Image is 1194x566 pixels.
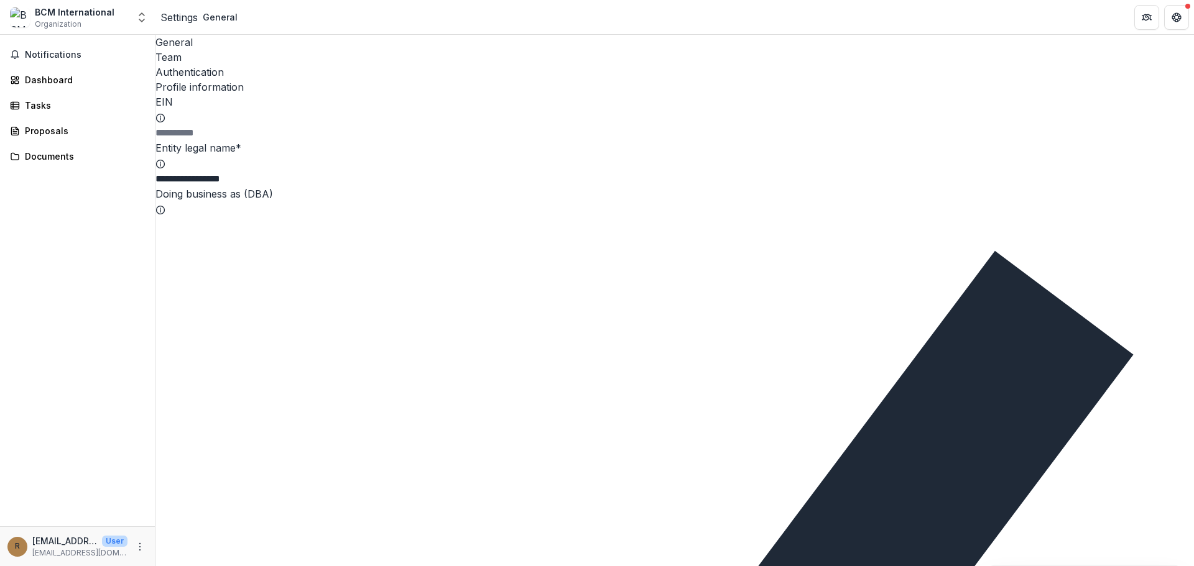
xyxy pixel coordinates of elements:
[155,96,173,108] label: EIN
[25,73,140,86] div: Dashboard
[160,8,243,26] nav: breadcrumb
[155,80,1194,94] h2: Profile information
[1164,5,1189,30] button: Get Help
[5,95,150,116] a: Tasks
[10,7,30,27] img: BCM International
[155,50,1194,65] a: Team
[132,539,147,554] button: More
[102,536,127,547] p: User
[155,35,1194,50] a: General
[32,534,97,547] p: [EMAIL_ADDRESS][DOMAIN_NAME]
[5,146,150,167] a: Documents
[25,50,145,60] span: Notifications
[15,542,20,550] div: rbroadley@bcmintl.org
[203,11,238,24] div: General
[1134,5,1159,30] button: Partners
[32,547,127,559] p: [EMAIL_ADDRESS][DOMAIN_NAME]
[155,142,241,154] label: Entity legal name
[155,188,273,200] label: Doing business as (DBA)
[35,19,81,30] span: Organization
[160,10,198,25] a: Settings
[25,99,140,112] div: Tasks
[25,124,140,137] div: Proposals
[5,121,150,141] a: Proposals
[5,45,150,65] button: Notifications
[5,70,150,90] a: Dashboard
[133,5,150,30] button: Open entity switcher
[155,65,1194,80] a: Authentication
[25,150,140,163] div: Documents
[35,6,114,19] div: BCM International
